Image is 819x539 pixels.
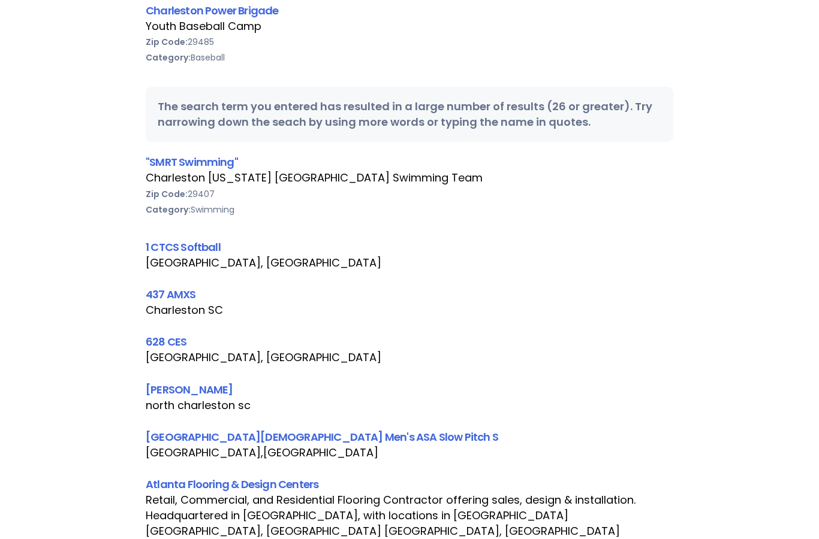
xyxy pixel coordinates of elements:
div: 29407 [146,186,673,202]
a: [PERSON_NAME] [146,382,233,397]
div: Charleston SC [146,302,673,318]
div: north charleston sc [146,398,673,413]
div: [GEOGRAPHIC_DATA], [GEOGRAPHIC_DATA] [146,350,673,365]
b: Zip Code: [146,36,188,48]
div: "SMRT Swimming" [146,154,673,170]
div: 437 AMXS [146,286,673,302]
div: Baseball [146,50,673,65]
div: Charleston Power Brigade [146,2,673,19]
div: Charleston [US_STATE] [GEOGRAPHIC_DATA] Swimming Team [146,170,673,186]
a: 437 AMXS [146,287,196,302]
b: Category: [146,204,191,216]
a: Atlanta Flooring & Design Centers [146,477,318,492]
a: "SMRT Swimming" [146,155,238,169]
div: [PERSON_NAME] [146,381,673,398]
div: 1 CTCS Softball [146,239,673,255]
div: The search term you entered has resulted in a large number of results (26 or greater). Try narrow... [146,87,673,142]
div: 29485 [146,34,673,50]
div: [GEOGRAPHIC_DATA], [GEOGRAPHIC_DATA] [146,255,673,271]
div: 628 CES [146,334,673,350]
b: Zip Code: [146,188,188,200]
div: Swimming [146,202,673,217]
div: [GEOGRAPHIC_DATA][DEMOGRAPHIC_DATA] Men's ASA Slow Pitch S [146,429,673,445]
div: Youth Baseball Camp [146,19,673,34]
div: Atlanta Flooring & Design Centers [146,476,673,492]
a: 1 CTCS Softball [146,240,221,255]
a: 628 CES [146,334,186,349]
div: [GEOGRAPHIC_DATA],[GEOGRAPHIC_DATA] [146,445,673,461]
a: [GEOGRAPHIC_DATA][DEMOGRAPHIC_DATA] Men's ASA Slow Pitch S [146,429,498,444]
a: Charleston Power Brigade [146,3,279,18]
b: Category: [146,52,191,63]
